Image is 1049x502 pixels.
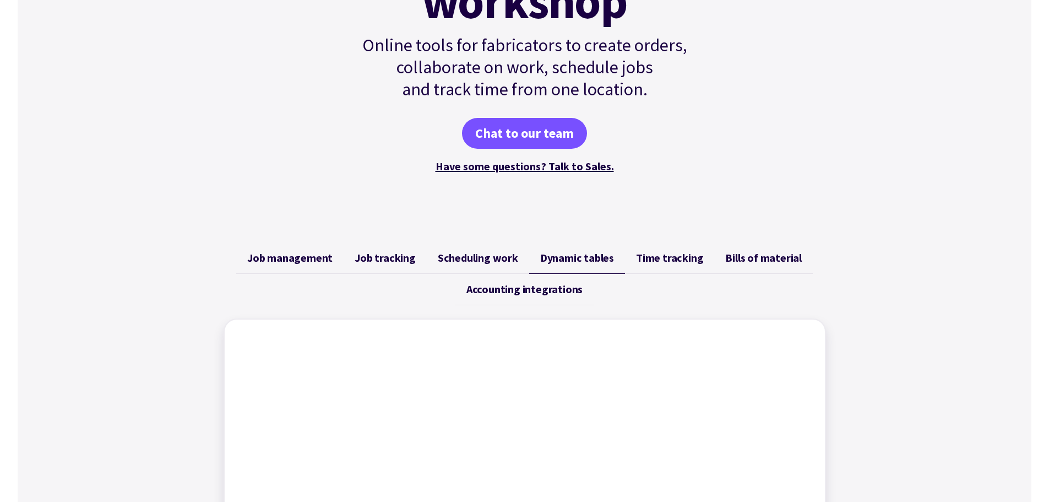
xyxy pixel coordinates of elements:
[540,251,614,265] span: Dynamic tables
[636,251,703,265] span: Time tracking
[436,159,614,173] a: Have some questions? Talk to Sales.
[866,383,1049,502] iframe: Chat Widget
[355,251,416,265] span: Job tracking
[247,251,333,265] span: Job management
[466,283,583,296] span: Accounting integrations
[725,251,802,265] span: Bills of material
[438,251,518,265] span: Scheduling work
[462,118,587,149] a: Chat to our team
[339,34,711,100] p: Online tools for fabricators to create orders, collaborate on work, schedule jobs and track time ...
